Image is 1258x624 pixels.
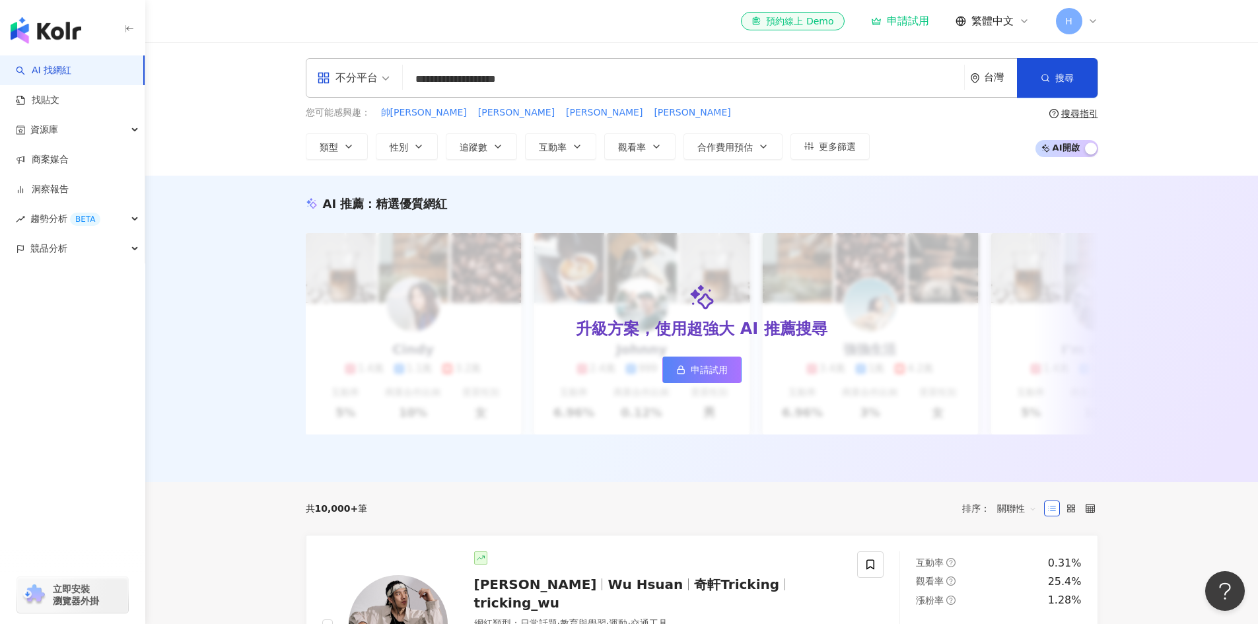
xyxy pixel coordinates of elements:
span: Wu Hsuan [608,576,683,592]
a: 洞察報告 [16,183,69,196]
button: 更多篩選 [790,133,870,160]
span: 更多篩選 [819,141,856,152]
span: 精選優質網紅 [376,197,447,211]
img: logo [11,17,81,44]
span: 互動率 [916,557,944,568]
span: 觀看率 [618,142,646,153]
span: question-circle [946,596,956,605]
div: 共 筆 [306,503,368,514]
span: appstore [317,71,330,85]
span: 立即安裝 瀏覽器外掛 [53,583,99,607]
div: 不分平台 [317,67,378,88]
button: 觀看率 [604,133,676,160]
button: [PERSON_NAME] [477,106,555,120]
span: [PERSON_NAME] [474,576,597,592]
button: [PERSON_NAME] [653,106,731,120]
span: question-circle [1049,109,1059,118]
div: 台灣 [984,72,1017,83]
span: [PERSON_NAME] [566,106,643,120]
span: 互動率 [539,142,567,153]
span: 您可能感興趣： [306,106,370,120]
button: 合作費用預估 [683,133,783,160]
span: 帥[PERSON_NAME] [381,106,467,120]
div: AI 推薦 ： [323,195,448,212]
img: chrome extension [21,584,47,606]
span: environment [970,73,980,83]
span: tricking_wu [474,595,560,611]
div: 預約線上 Demo [751,15,833,28]
span: 趨勢分析 [30,204,100,234]
span: 漲粉率 [916,595,944,606]
span: [PERSON_NAME] [478,106,555,120]
div: 1.28% [1048,593,1082,607]
div: 排序： [962,498,1044,519]
a: 申請試用 [871,15,929,28]
span: 類型 [320,142,338,153]
button: 類型 [306,133,368,160]
span: 資源庫 [30,115,58,145]
a: searchAI 找網紅 [16,64,71,77]
span: question-circle [946,576,956,586]
span: 合作費用預估 [697,142,753,153]
span: [PERSON_NAME] [654,106,730,120]
span: 觀看率 [916,576,944,586]
span: question-circle [946,558,956,567]
iframe: Help Scout Beacon - Open [1205,571,1245,611]
span: 性別 [390,142,408,153]
button: 互動率 [525,133,596,160]
div: BETA [70,213,100,226]
button: [PERSON_NAME] [565,106,643,120]
span: 申請試用 [691,364,728,375]
button: 帥[PERSON_NAME] [380,106,468,120]
div: 搜尋指引 [1061,108,1098,119]
a: chrome extension立即安裝 瀏覽器外掛 [17,577,128,613]
a: 申請試用 [662,357,742,383]
a: 商案媒合 [16,153,69,166]
a: 找貼文 [16,94,59,107]
span: 搜尋 [1055,73,1074,83]
span: 競品分析 [30,234,67,263]
a: 預約線上 Demo [741,12,844,30]
span: 繁體中文 [971,14,1014,28]
span: 奇軒Tricking [694,576,779,592]
span: rise [16,215,25,224]
span: 追蹤數 [460,142,487,153]
div: 升級方案，使用超強大 AI 推薦搜尋 [576,318,827,341]
button: 搜尋 [1017,58,1098,98]
div: 0.31% [1048,556,1082,571]
span: 10,000+ [315,503,359,514]
button: 性別 [376,133,438,160]
button: 追蹤數 [446,133,517,160]
span: H [1065,14,1072,28]
div: 25.4% [1048,574,1082,589]
span: 關聯性 [997,498,1037,519]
